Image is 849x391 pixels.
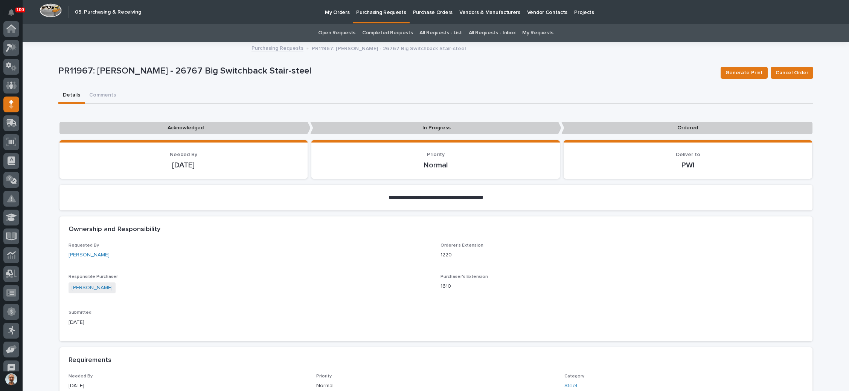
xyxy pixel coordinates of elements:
p: Ordered [561,122,812,134]
a: My Requests [522,24,553,42]
p: [DATE] [69,161,299,170]
span: Deliver to [676,152,700,157]
img: Workspace Logo [40,3,62,17]
button: Comments [85,88,120,104]
span: Orderer's Extension [441,243,483,248]
h2: Requirements [69,356,111,365]
p: [DATE] [69,382,308,390]
a: All Requests - Inbox [469,24,516,42]
h2: 05. Purchasing & Receiving [75,9,141,15]
span: Priority [427,152,445,157]
div: Notifications100 [9,9,19,21]
a: Purchasing Requests [251,43,303,52]
p: 100 [17,7,24,12]
span: Priority [316,374,332,379]
p: Normal [316,382,555,390]
span: Responsible Purchaser [69,274,118,279]
a: [PERSON_NAME] [72,284,113,292]
span: Cancel Order [776,68,808,77]
span: Generate Print [726,68,763,77]
p: PR11967: [PERSON_NAME] - 26767 Big Switchback Stair-steel [58,66,715,77]
p: Acknowledged [59,122,311,134]
span: Submitted [69,310,91,315]
p: In Progress [310,122,561,134]
span: Needed By [170,152,197,157]
button: Generate Print [721,67,768,79]
span: Purchaser's Extension [441,274,488,279]
p: [DATE] [69,319,431,327]
button: Details [58,88,85,104]
a: All Requests - List [419,24,462,42]
button: Notifications [3,5,19,20]
button: users-avatar [3,371,19,387]
p: PWI [573,161,803,170]
p: PR11967: [PERSON_NAME] - 26767 Big Switchback Stair-steel [312,44,466,52]
a: Steel [564,382,577,390]
a: Open Requests [318,24,355,42]
span: Needed By [69,374,93,379]
p: Normal [320,161,551,170]
p: 1220 [441,251,803,259]
h2: Ownership and Responsibility [69,225,160,234]
a: Completed Requests [362,24,413,42]
p: 1610 [441,282,803,290]
a: [PERSON_NAME] [69,251,110,259]
button: Cancel Order [771,67,813,79]
span: Category [564,374,584,379]
span: Requested By [69,243,99,248]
